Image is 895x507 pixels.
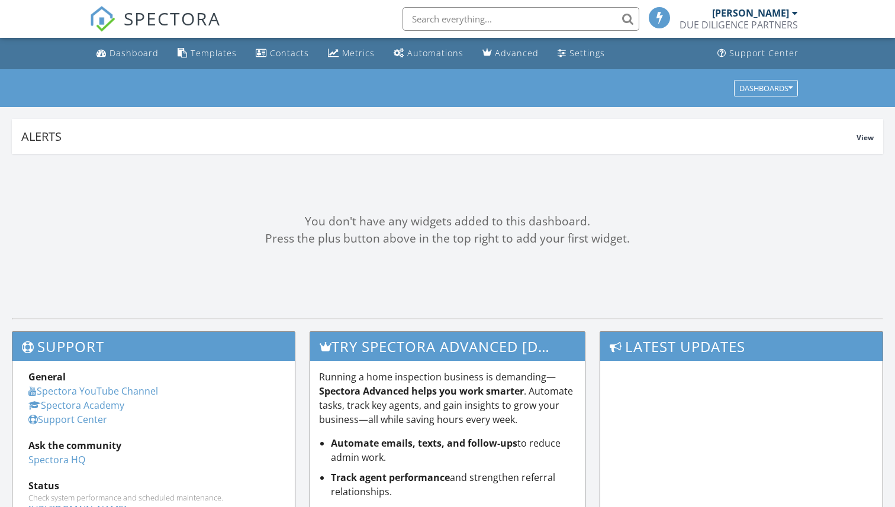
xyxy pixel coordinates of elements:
input: Search everything... [403,7,639,31]
div: Status [28,479,279,493]
div: [PERSON_NAME] [712,7,789,19]
a: Support Center [713,43,803,64]
div: Press the plus button above in the top right to add your first widget. [12,230,883,247]
div: Ask the community [28,438,279,453]
div: Dashboards [739,84,793,92]
a: Automations (Basic) [389,43,468,64]
a: Support Center [28,413,107,426]
a: Settings [553,43,610,64]
h3: Support [12,332,295,361]
p: Running a home inspection business is demanding— . Automate tasks, track key agents, and gain ins... [319,370,577,427]
div: DUE DILIGENCE PARTNERS [680,19,798,31]
span: View [857,133,874,143]
div: Contacts [270,47,309,59]
strong: Track agent performance [331,471,450,484]
button: Dashboards [734,80,798,96]
a: SPECTORA [89,16,221,41]
div: Automations [407,47,463,59]
a: Templates [173,43,242,64]
li: and strengthen referral relationships. [331,470,577,499]
img: The Best Home Inspection Software - Spectora [89,6,115,32]
div: Settings [569,47,605,59]
a: Dashboard [92,43,163,64]
h3: Latest Updates [600,332,883,361]
div: Templates [191,47,237,59]
span: SPECTORA [124,6,221,31]
div: You don't have any widgets added to this dashboard. [12,213,883,230]
strong: Spectora Advanced helps you work smarter [319,385,524,398]
a: Contacts [251,43,314,64]
li: to reduce admin work. [331,436,577,464]
div: Support Center [729,47,799,59]
a: Spectora YouTube Channel [28,385,158,398]
strong: General [28,370,66,383]
div: Alerts [21,128,857,144]
strong: Automate emails, texts, and follow-ups [331,437,517,450]
div: Check system performance and scheduled maintenance. [28,493,279,502]
div: Advanced [495,47,539,59]
div: Metrics [342,47,375,59]
a: Metrics [323,43,379,64]
div: Dashboard [110,47,159,59]
h3: Try spectora advanced [DATE] [310,332,585,361]
a: Spectora HQ [28,453,85,466]
a: Spectora Academy [28,399,124,412]
a: Advanced [478,43,543,64]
